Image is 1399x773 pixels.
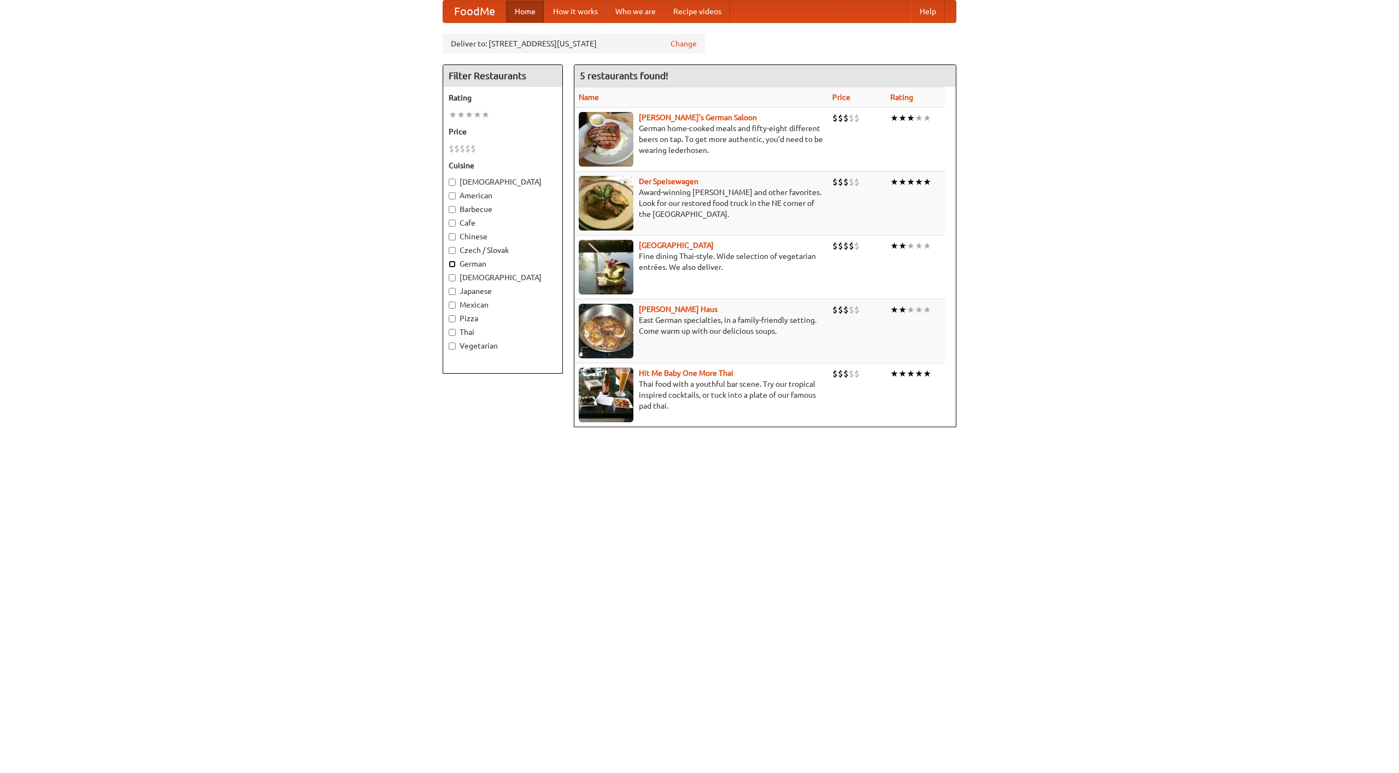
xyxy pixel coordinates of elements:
li: $ [854,112,860,124]
li: $ [838,240,843,252]
li: $ [854,304,860,316]
label: Mexican [449,299,557,310]
a: [PERSON_NAME]'s German Saloon [639,113,757,122]
li: $ [832,368,838,380]
li: ★ [915,112,923,124]
label: [DEMOGRAPHIC_DATA] [449,272,557,283]
li: $ [843,368,849,380]
input: Vegetarian [449,343,456,350]
li: ★ [907,112,915,124]
label: Pizza [449,313,557,324]
label: Czech / Slovak [449,245,557,256]
a: How it works [544,1,607,22]
li: ★ [890,240,898,252]
li: ★ [473,109,481,121]
li: $ [838,112,843,124]
li: $ [832,240,838,252]
li: ★ [898,176,907,188]
li: ★ [898,304,907,316]
label: [DEMOGRAPHIC_DATA] [449,176,557,187]
a: Who we are [607,1,665,22]
input: Barbecue [449,206,456,213]
li: $ [838,304,843,316]
li: $ [849,240,854,252]
ng-pluralize: 5 restaurants found! [580,70,668,81]
li: ★ [890,304,898,316]
input: German [449,261,456,268]
img: satay.jpg [579,240,633,294]
li: ★ [915,304,923,316]
a: Change [671,38,697,49]
li: ★ [898,112,907,124]
a: Home [506,1,544,22]
li: $ [460,143,465,155]
input: [DEMOGRAPHIC_DATA] [449,179,456,186]
li: ★ [915,176,923,188]
a: Price [832,93,850,102]
label: Cafe [449,217,557,228]
p: East German specialties, in a family-friendly setting. Come warm up with our delicious soups. [579,315,824,337]
p: German home-cooked meals and fifty-eight different beers on tap. To get more authentic, you'd nee... [579,123,824,156]
li: $ [832,176,838,188]
label: Vegetarian [449,340,557,351]
li: $ [849,304,854,316]
li: ★ [890,176,898,188]
input: Chinese [449,233,456,240]
a: Der Speisewagen [639,177,698,186]
li: ★ [923,304,931,316]
h5: Price [449,126,557,137]
li: $ [471,143,476,155]
label: American [449,190,557,201]
li: ★ [457,109,465,121]
li: $ [449,143,454,155]
li: $ [849,176,854,188]
b: Hit Me Baby One More Thai [639,369,733,377]
a: FoodMe [443,1,506,22]
a: [GEOGRAPHIC_DATA] [639,241,714,250]
h4: Filter Restaurants [443,65,562,87]
a: Help [911,1,945,22]
li: $ [832,304,838,316]
input: American [449,192,456,199]
li: $ [843,240,849,252]
h5: Rating [449,92,557,103]
li: $ [838,176,843,188]
p: Award-winning [PERSON_NAME] and other favorites. Look for our restored food truck in the NE corne... [579,187,824,220]
label: Thai [449,327,557,338]
input: Japanese [449,288,456,295]
li: ★ [923,240,931,252]
li: $ [832,112,838,124]
li: $ [854,368,860,380]
li: ★ [481,109,490,121]
a: Name [579,93,599,102]
a: Recipe videos [665,1,730,22]
input: Czech / Slovak [449,247,456,254]
label: German [449,258,557,269]
li: $ [854,240,860,252]
img: esthers.jpg [579,112,633,167]
label: Japanese [449,286,557,297]
input: Mexican [449,302,456,309]
img: kohlhaus.jpg [579,304,633,358]
li: ★ [449,109,457,121]
label: Barbecue [449,204,557,215]
input: [DEMOGRAPHIC_DATA] [449,274,456,281]
p: Fine dining Thai-style. Wide selection of vegetarian entrées. We also deliver. [579,251,824,273]
label: Chinese [449,231,557,242]
li: $ [843,304,849,316]
img: speisewagen.jpg [579,176,633,231]
a: [PERSON_NAME] Haus [639,305,718,314]
li: ★ [890,368,898,380]
li: $ [454,143,460,155]
li: ★ [923,112,931,124]
li: ★ [915,240,923,252]
li: ★ [923,176,931,188]
li: ★ [898,240,907,252]
li: ★ [907,176,915,188]
h5: Cuisine [449,160,557,171]
li: ★ [907,240,915,252]
li: $ [838,368,843,380]
div: Deliver to: [STREET_ADDRESS][US_STATE] [443,34,705,54]
li: $ [843,112,849,124]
